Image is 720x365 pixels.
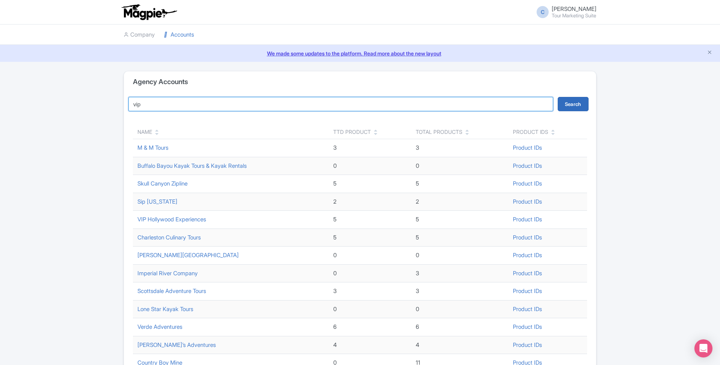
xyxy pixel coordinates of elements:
[416,128,462,136] div: Total Products
[513,216,542,223] a: Product IDs
[411,193,508,211] td: 2
[513,323,542,330] a: Product IDs
[137,198,177,205] a: Sip [US_STATE]
[707,49,712,57] button: Close announcement
[411,282,508,301] td: 3
[552,13,596,18] small: Tour Marketing Suite
[532,6,596,18] a: C [PERSON_NAME] Tour Marketing Suite
[137,252,239,259] a: [PERSON_NAME][GEOGRAPHIC_DATA]
[329,193,411,211] td: 2
[513,341,542,348] a: Product IDs
[694,339,712,357] div: Open Intercom Messenger
[137,128,152,136] div: Name
[137,144,168,151] a: M & M Tours
[513,252,542,259] a: Product IDs
[329,157,411,175] td: 0
[5,49,715,57] a: We made some updates to the platform. Read more about the new layout
[411,247,508,265] td: 0
[137,234,201,241] a: Charleston Culinary Tours
[137,287,206,294] a: Scottsdale Adventure Tours
[513,198,542,205] a: Product IDs
[329,211,411,229] td: 5
[137,270,198,277] a: Imperial River Company
[137,216,206,223] a: VIP Hollywood Experiences
[164,25,194,45] a: Accounts
[513,144,542,151] a: Product IDs
[124,25,155,45] a: Company
[537,6,549,18] span: C
[513,234,542,241] a: Product IDs
[513,270,542,277] a: Product IDs
[137,162,247,169] a: Buffalo Bayou Kayak Tours & Kayak Rentals
[513,128,548,136] div: Product IDs
[128,97,553,111] input: Search...
[513,180,542,187] a: Product IDs
[411,211,508,229] td: 5
[329,264,411,282] td: 0
[411,175,508,193] td: 5
[333,128,371,136] div: TTD Product
[411,300,508,318] td: 0
[411,139,508,157] td: 3
[411,229,508,247] td: 5
[411,336,508,354] td: 4
[137,305,193,313] a: Lone Star Kayak Tours
[329,318,411,336] td: 6
[513,305,542,313] a: Product IDs
[329,139,411,157] td: 3
[137,341,216,348] a: [PERSON_NAME]’s Adventures
[329,175,411,193] td: 5
[329,229,411,247] td: 5
[411,264,508,282] td: 3
[411,157,508,175] td: 0
[329,282,411,301] td: 3
[137,323,182,330] a: Verde Adventures
[513,162,542,169] a: Product IDs
[513,287,542,294] a: Product IDs
[137,180,188,187] a: Skull Canyon Zipline
[552,5,596,12] span: [PERSON_NAME]
[329,247,411,265] td: 0
[558,97,589,111] button: Search
[329,336,411,354] td: 4
[411,318,508,336] td: 6
[120,4,178,20] img: logo-ab69f6fb50320c5b225c76a69d11143b.png
[329,300,411,318] td: 0
[133,78,188,86] h4: Agency Accounts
